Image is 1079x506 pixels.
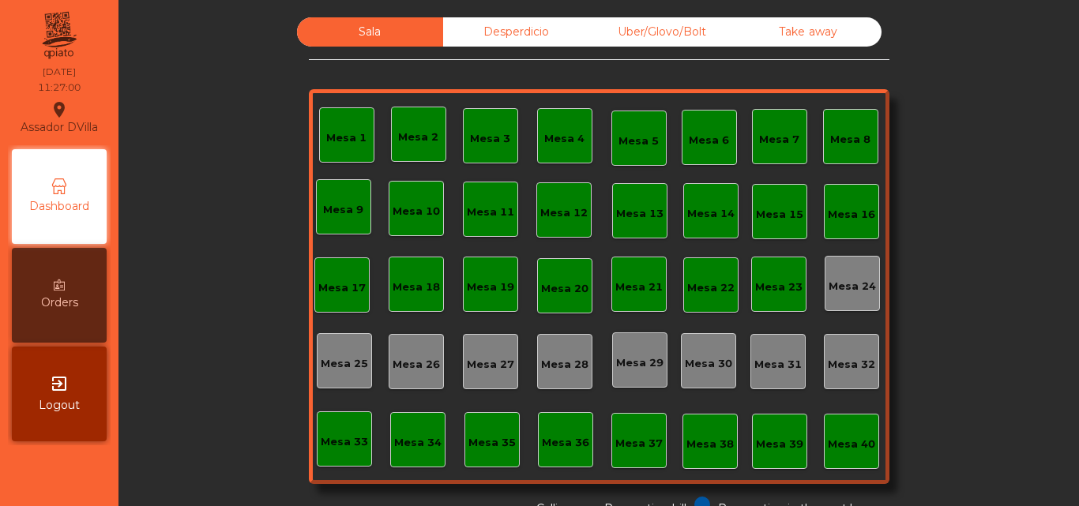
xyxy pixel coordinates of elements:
[50,100,69,119] i: location_on
[394,435,442,451] div: Mesa 34
[828,207,875,223] div: Mesa 16
[398,129,438,145] div: Mesa 2
[828,437,875,452] div: Mesa 40
[756,437,803,452] div: Mesa 39
[687,206,735,222] div: Mesa 14
[689,133,729,148] div: Mesa 6
[540,205,588,221] div: Mesa 12
[470,131,510,147] div: Mesa 3
[542,435,589,451] div: Mesa 36
[754,357,802,373] div: Mesa 31
[43,65,76,79] div: [DATE]
[39,8,78,63] img: qpiato
[541,281,588,297] div: Mesa 20
[616,206,664,222] div: Mesa 13
[50,374,69,393] i: exit_to_app
[830,132,870,148] div: Mesa 8
[393,204,440,219] div: Mesa 10
[21,98,98,137] div: Assador DVilla
[41,294,78,311] span: Orders
[756,207,803,223] div: Mesa 15
[615,279,663,295] div: Mesa 21
[618,133,659,149] div: Mesa 5
[759,132,799,148] div: Mesa 7
[589,17,735,47] div: Uber/Glovo/Bolt
[686,437,734,452] div: Mesa 38
[467,279,514,295] div: Mesa 19
[829,279,876,294] div: Mesa 24
[685,356,732,372] div: Mesa 30
[29,198,89,215] span: Dashboard
[326,130,367,146] div: Mesa 1
[297,17,443,47] div: Sala
[393,279,440,295] div: Mesa 18
[318,280,366,296] div: Mesa 17
[541,357,588,373] div: Mesa 28
[443,17,589,47] div: Desperdicio
[393,357,440,373] div: Mesa 26
[321,434,368,450] div: Mesa 33
[616,355,664,371] div: Mesa 29
[467,357,514,373] div: Mesa 27
[828,357,875,373] div: Mesa 32
[735,17,882,47] div: Take away
[38,81,81,95] div: 11:27:00
[755,279,803,295] div: Mesa 23
[544,131,585,147] div: Mesa 4
[323,202,363,218] div: Mesa 9
[467,204,514,220] div: Mesa 11
[39,397,80,414] span: Logout
[615,436,663,452] div: Mesa 37
[468,435,516,451] div: Mesa 35
[687,280,735,296] div: Mesa 22
[321,356,368,372] div: Mesa 25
